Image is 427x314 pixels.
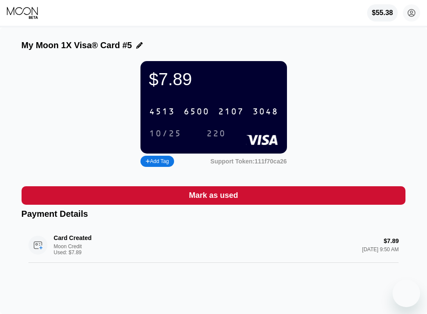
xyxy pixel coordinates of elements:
div: 10/25 [149,129,181,139]
div: $55.38 [367,4,398,22]
div: Support Token:111f70ca26 [210,158,287,165]
div: 4513 [149,107,175,117]
div: 6500 [184,107,209,117]
div: 10/25 [143,126,188,141]
div: 2107 [218,107,244,117]
iframe: Button to launch messaging window [393,280,420,307]
div: My Moon 1X Visa® Card #5 [22,40,132,50]
div: Support Token: 111f70ca26 [210,158,287,165]
div: $55.38 [372,9,393,17]
div: 4513650021073048 [144,103,284,120]
div: Mark as used [189,191,238,200]
div: $7.89 [149,70,278,89]
div: 3048 [252,107,278,117]
div: 220 [200,126,232,141]
div: Payment Details [22,209,406,219]
div: 220 [206,129,226,139]
div: Add Tag [146,158,169,164]
div: Mark as used [22,186,406,205]
div: Add Tag [140,156,174,167]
